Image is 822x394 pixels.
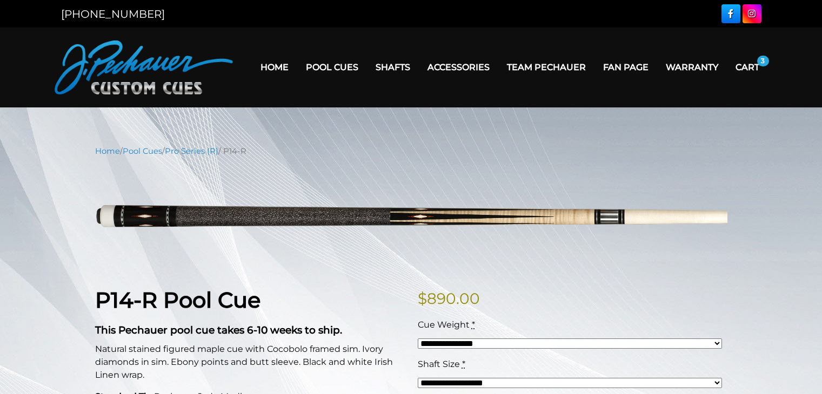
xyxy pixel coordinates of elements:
abbr: required [462,359,465,369]
a: Pro Series (R) [165,146,218,156]
a: Home [252,53,297,81]
img: Pechauer Custom Cues [55,40,233,94]
a: Team Pechauer [498,53,594,81]
bdi: 890.00 [418,289,480,308]
a: Accessories [419,53,498,81]
a: Pool Cues [297,53,367,81]
span: Cue Weight [418,320,470,330]
strong: This Pechauer pool cue takes 6-10 weeks to ship. [95,324,342,336]
a: Fan Page [594,53,657,81]
abbr: required [472,320,475,330]
a: [PHONE_NUMBER] [61,8,165,21]
a: Pool Cues [123,146,162,156]
span: Shaft Size [418,359,460,369]
a: Home [95,146,120,156]
a: Shafts [367,53,419,81]
img: P14-N.png [95,165,727,270]
span: $ [418,289,427,308]
strong: P14-R Pool Cue [95,287,260,313]
a: Warranty [657,53,727,81]
a: Cart [727,53,768,81]
p: Natural stained figured maple cue with Cocobolo framed sim. Ivory diamonds in sim. Ebony points a... [95,343,405,382]
nav: Breadcrumb [95,145,727,157]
